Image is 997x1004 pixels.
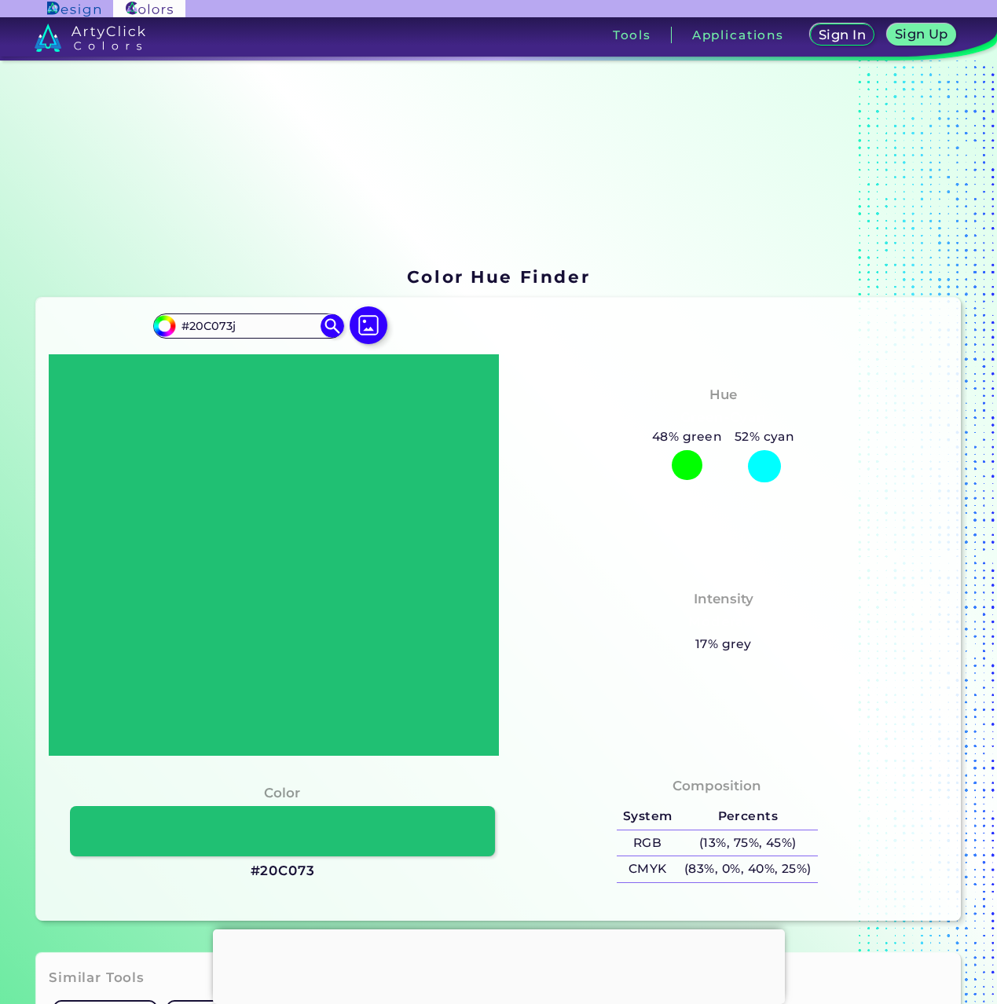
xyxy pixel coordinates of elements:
[821,29,864,41] h5: Sign In
[264,782,300,804] h4: Color
[646,427,728,447] h5: 48% green
[47,2,100,16] img: ArtyClick Design logo
[709,383,737,406] h4: Hue
[617,830,678,856] h5: RGB
[897,28,946,40] h5: Sign Up
[175,316,321,337] input: type color..
[890,25,952,45] a: Sign Up
[407,265,590,288] h1: Color Hue Finder
[673,409,773,427] h3: Green-Cyan
[213,929,785,1000] iframe: Advertisement
[694,588,753,610] h4: Intensity
[251,862,315,881] h3: #20C073
[617,856,678,882] h5: CMYK
[30,80,959,261] iframe: Advertisement
[49,969,145,988] h3: Similar Tools
[695,634,752,654] h5: 17% grey
[682,613,765,632] h3: Moderate
[321,314,344,338] img: icon search
[350,306,387,344] img: icon picture
[692,29,784,41] h3: Applications
[613,29,651,41] h3: Tools
[678,804,817,830] h5: Percents
[35,24,145,52] img: logo_artyclick_colors_white.svg
[813,25,871,45] a: Sign In
[728,427,801,447] h5: 52% cyan
[617,804,678,830] h5: System
[678,830,817,856] h5: (13%, 75%, 45%)
[673,775,761,797] h4: Composition
[678,856,817,882] h5: (83%, 0%, 40%, 25%)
